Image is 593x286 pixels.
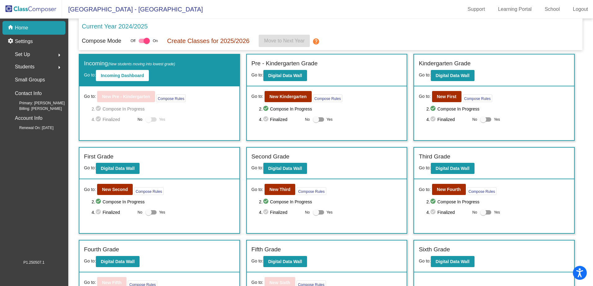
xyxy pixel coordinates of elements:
[252,165,263,170] span: Go to:
[426,198,569,206] span: 2. Compose In Progress
[437,187,461,192] b: New Fourth
[96,256,140,267] button: Digital Data Wall
[263,70,307,81] button: Digital Data Wall
[156,94,186,102] button: Compose Rules
[419,258,430,263] span: Go to:
[419,72,430,77] span: Go to:
[419,165,430,170] span: Go to:
[494,116,500,123] span: Yes
[430,209,437,216] mat-icon: check_circle
[82,37,121,45] p: Compose Mode
[7,24,15,32] mat-icon: home
[259,198,402,206] span: 2. Compose In Progress
[259,116,302,123] span: 4. Finalized
[95,105,103,113] mat-icon: check_circle
[15,89,42,98] p: Contact Info
[472,117,477,122] span: No
[436,73,470,78] b: Digital Data Wall
[419,186,430,193] span: Go to:
[270,94,307,99] b: New Kindergarten
[62,4,203,14] span: [GEOGRAPHIC_DATA] - [GEOGRAPHIC_DATA]
[138,117,142,122] span: No
[263,163,307,174] button: Digital Data Wall
[259,105,402,113] span: 2. Compose In Progress
[419,245,450,254] label: Sixth Grade
[252,72,263,77] span: Go to:
[7,38,15,45] mat-icon: settings
[84,59,175,68] label: Incoming
[15,63,34,71] span: Students
[467,187,497,195] button: Compose Rules
[84,72,96,77] span: Go to:
[159,116,165,123] span: Yes
[97,91,155,102] button: New Pre - Kindergarten
[252,245,281,254] label: Fifth Grade
[268,73,302,78] b: Digital Data Wall
[91,116,134,123] span: 4. Finalized
[426,105,569,113] span: 2. Compose In Progress
[134,187,163,195] button: Compose Rules
[252,186,263,193] span: Go to:
[101,166,135,171] b: Digital Data Wall
[84,279,96,286] span: Go to:
[463,94,492,102] button: Compose Rules
[259,35,310,47] button: Move to Next Year
[82,22,148,31] p: Current Year 2024/2025
[252,152,290,161] label: Second Grade
[263,198,270,206] mat-icon: check_circle
[263,116,270,123] mat-icon: check_circle
[430,198,437,206] mat-icon: check_circle
[9,106,62,111] span: Billing: [PERSON_NAME]
[265,184,296,195] button: New Third
[15,50,30,59] span: Set Up
[84,186,96,193] span: Go to:
[96,163,140,174] button: Digital Data Wall
[108,62,175,66] span: (New students moving into lowest grade)
[84,165,96,170] span: Go to:
[252,279,263,286] span: Go to:
[95,116,103,123] mat-icon: check_circle
[263,209,270,216] mat-icon: check_circle
[268,166,302,171] b: Digital Data Wall
[430,105,437,113] mat-icon: check_circle
[437,94,457,99] b: New First
[15,114,42,123] p: Account Info
[252,93,263,100] span: Go to:
[419,152,450,161] label: Third Grade
[472,210,477,215] span: No
[96,70,149,81] button: Incoming Dashboard
[84,93,96,100] span: Go to:
[84,152,114,161] label: First Grade
[568,4,593,14] a: Logout
[431,70,475,81] button: Digital Data Wall
[305,210,310,215] span: No
[430,116,437,123] mat-icon: check_circle
[419,93,430,100] span: Go to:
[153,38,158,44] span: On
[138,210,142,215] span: No
[305,117,310,122] span: No
[263,105,270,113] mat-icon: check_circle
[9,100,65,106] span: Primary: [PERSON_NAME]
[252,59,318,68] label: Pre - Kindergarten Grade
[95,209,103,216] mat-icon: check_circle
[91,105,234,113] span: 2. Compose In Progress
[15,38,33,45] p: Settings
[419,59,470,68] label: Kindergarten Grade
[432,184,466,195] button: New Fourth
[15,24,28,32] p: Home
[91,198,234,206] span: 2. Compose In Progress
[101,259,135,264] b: Digital Data Wall
[264,38,305,43] span: Move to Next Year
[432,91,461,102] button: New First
[494,209,500,216] span: Yes
[102,94,150,99] b: New Pre - Kindergarten
[91,209,134,216] span: 4. Finalized
[15,76,45,84] p: Small Groups
[101,73,144,78] b: Incoming Dashboard
[426,209,469,216] span: 4. Finalized
[312,38,320,45] mat-icon: help
[131,38,136,44] span: Off
[97,184,133,195] button: New Second
[252,258,263,263] span: Go to:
